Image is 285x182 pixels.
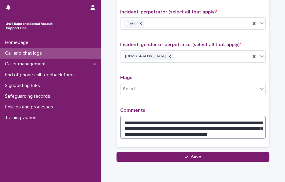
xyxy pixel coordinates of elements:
[2,115,41,121] p: Training videos
[120,108,145,113] span: Comments
[2,40,33,45] p: Homepage
[191,155,201,159] span: Save
[120,42,241,47] span: Incident: gender of perpetrator (select all that apply)
[120,75,132,80] span: Flags
[2,104,58,110] p: Policies and processes
[2,50,47,56] p: Call and chat logs
[2,93,55,99] p: Safeguarding records
[124,20,137,28] div: Friend
[5,20,54,32] img: rhQMoQhaT3yELyF149Cw
[2,72,79,78] p: End of phone call feedback form
[2,61,51,67] p: Caller management
[123,86,138,92] div: Select...
[120,9,217,14] span: Incident: perpetrator (select all that apply)
[2,83,45,89] p: Signposting links
[117,152,269,162] button: Save
[124,52,166,60] div: [DEMOGRAPHIC_DATA]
